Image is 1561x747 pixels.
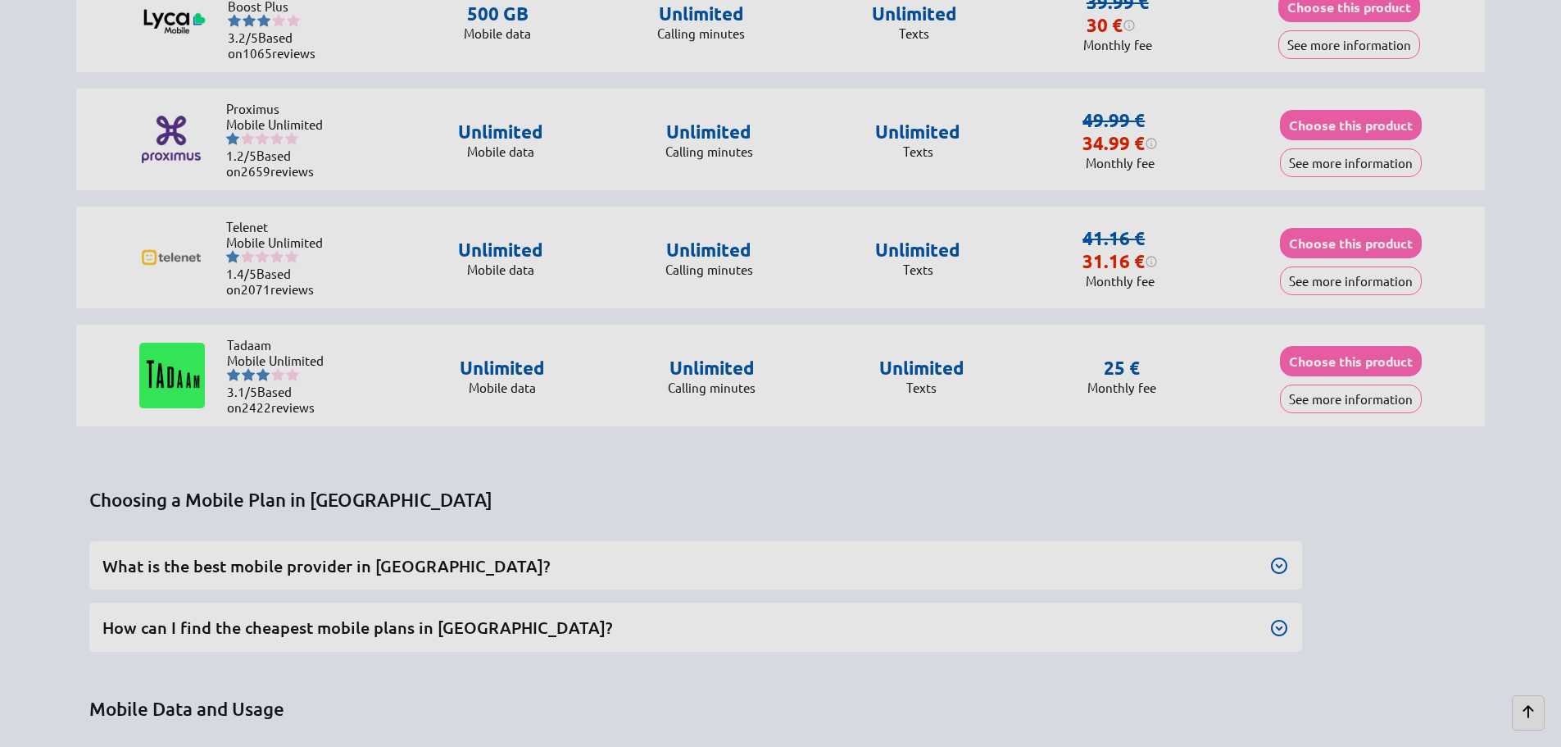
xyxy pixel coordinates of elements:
a: See more information [1280,273,1422,289]
div: 34.99 € [1082,132,1158,155]
p: Unlimited [875,239,960,262]
img: Button to expand the text [1269,556,1289,576]
button: See more information [1280,266,1422,295]
div: 31.16 € [1082,250,1158,273]
h2: Mobile Data and Usage [89,698,1485,721]
img: starnr2 [243,14,256,27]
p: Calling minutes [665,262,753,277]
h2: Choosing a Mobile Plan in [GEOGRAPHIC_DATA] [89,489,1485,512]
p: Texts [879,380,964,395]
img: starnr4 [270,250,284,263]
li: Based on reviews [226,266,324,297]
li: Mobile Unlimited [226,235,324,250]
li: Proximus [226,101,324,116]
span: 2422 [242,399,271,415]
span: 2071 [241,281,270,297]
p: Calling minutes [657,25,745,41]
button: Choose this product [1280,346,1422,376]
li: Based on reviews [226,148,324,179]
p: Unlimited [460,357,545,380]
img: Button to expand the text [1269,618,1289,638]
img: starnr4 [270,132,284,145]
p: Mobile data [464,25,531,41]
p: Mobile data [458,143,543,159]
li: Based on reviews [227,384,325,415]
p: Mobile data [460,380,545,395]
button: See more information [1280,148,1422,177]
p: Texts [875,143,960,159]
p: Unlimited [872,2,957,25]
div: 30 € [1087,14,1136,37]
img: starnr4 [272,14,285,27]
a: Choose this product [1280,353,1422,369]
button: See more information [1278,30,1420,59]
p: Mobile data [458,262,543,277]
img: information [1145,137,1158,150]
button: Choose this product [1280,228,1422,258]
button: Choose this product [1280,110,1422,140]
li: Mobile Unlimited [226,116,324,132]
img: Logo of Proximus [138,107,204,172]
h3: How can I find the cheapest mobile plans in [GEOGRAPHIC_DATA]? [102,617,1289,639]
img: starnr3 [257,14,270,27]
p: Monthly fee [1087,380,1156,395]
img: starnr1 [226,250,239,263]
a: See more information [1280,155,1422,171]
p: Calling minutes [665,143,753,159]
li: Based on reviews [228,30,326,61]
img: starnr5 [285,250,298,263]
img: information [1145,255,1158,268]
img: starnr2 [241,250,254,263]
img: starnr1 [227,368,240,381]
button: See more information [1280,385,1422,413]
p: Monthly fee [1082,155,1158,171]
p: Unlimited [665,239,753,262]
a: Choose this product [1280,235,1422,251]
p: 500 GB [464,2,531,25]
s: 49.99 € [1082,109,1145,131]
img: starnr1 [228,14,241,27]
p: Calling minutes [668,380,756,395]
a: Choose this product [1280,117,1422,133]
span: 3.2/5 [228,30,258,45]
img: starnr5 [286,368,299,381]
span: 3.1/5 [227,384,257,399]
p: Unlimited [657,2,745,25]
img: Logo of Telenet [138,225,204,290]
img: Logo of Tadaam [139,343,205,408]
p: Unlimited [879,357,964,380]
img: starnr3 [256,132,269,145]
a: See more information [1278,37,1420,52]
img: starnr4 [271,368,284,381]
a: See more information [1280,391,1422,407]
li: Telenet [226,219,324,235]
img: starnr5 [287,14,300,27]
p: Unlimited [458,121,543,143]
p: Unlimited [668,357,756,380]
s: 41.16 € [1082,227,1145,249]
p: Unlimited [665,121,753,143]
p: Unlimited [875,121,960,143]
p: Unlimited [458,239,543,262]
span: 2659 [241,163,270,179]
p: Texts [872,25,957,41]
span: 1065 [243,45,272,61]
p: Monthly fee [1082,273,1158,289]
img: starnr5 [285,132,298,145]
img: starnr3 [256,250,269,263]
h3: What is the best mobile provider in [GEOGRAPHIC_DATA]? [102,555,1289,577]
span: 1.2/5 [226,148,256,163]
li: Tadaam [227,337,325,353]
img: starnr2 [241,132,254,145]
img: starnr2 [242,368,255,381]
p: Monthly fee [1083,37,1152,52]
img: starnr1 [226,132,239,145]
p: Texts [875,262,960,277]
img: starnr3 [256,368,270,381]
p: 25 € [1104,357,1140,380]
span: 1.4/5 [226,266,256,281]
li: Mobile Unlimited [227,353,325,368]
img: information [1123,19,1136,32]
